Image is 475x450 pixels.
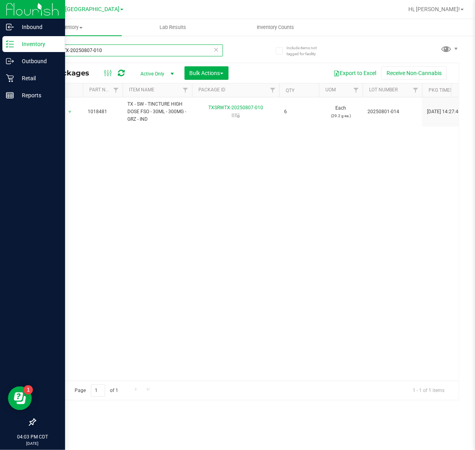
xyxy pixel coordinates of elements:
p: 04:03 PM CDT [4,433,62,440]
p: Outbound [14,56,62,66]
span: TX - SW - TINCTURE HIGH DOSE FSO - 30ML - 300MG - GRZ - IND [127,100,187,124]
span: 20250801-014 [367,108,417,116]
a: Part Number [89,87,121,93]
a: Item Name [129,87,154,93]
span: Clear [213,44,219,55]
iframe: Resource center unread badge [23,385,33,395]
a: Filter [266,83,279,97]
a: Inventory Counts [224,19,327,36]
a: Filter [350,83,363,97]
span: Page of 1 [68,384,125,397]
p: Retail [14,73,62,83]
a: TXSRWTX-20250807-010 [208,105,263,110]
span: TX Austin [GEOGRAPHIC_DATA] [38,6,119,13]
a: Qty [286,88,294,93]
span: 1 - 1 of 1 items [406,384,451,396]
span: select [65,106,75,118]
p: Inbound [14,22,62,32]
iframe: Resource center [8,386,32,410]
span: [DATE] 14:27:46 CDT [427,108,471,116]
p: [DATE] [4,440,62,446]
span: Each [324,104,358,120]
button: Receive Non-Cannabis [381,66,447,80]
inline-svg: Inbound [6,23,14,31]
button: Bulk Actions [185,66,229,80]
span: Lab Results [149,24,197,31]
span: Bulk Actions [190,70,223,76]
span: Include items not tagged for facility [287,45,326,57]
a: Package ID [198,87,225,93]
a: Filter [179,83,192,97]
span: Hi, [PERSON_NAME]! [408,6,460,12]
a: Filter [409,83,422,97]
p: Reports [14,91,62,100]
a: Pkg Timestamp [429,87,475,93]
button: Export to Excel [328,66,381,80]
a: Inventory [19,19,122,36]
inline-svg: Inventory [6,40,14,48]
a: Lot Number [369,87,398,93]
div: Serialized [191,112,281,120]
span: Inventory [19,24,122,31]
a: Lab Results [122,19,225,36]
span: 1018481 [88,108,118,116]
span: 6 [284,108,314,116]
a: Filter [110,83,123,97]
a: UOM [325,87,336,93]
span: Inventory Counts [246,24,305,31]
p: Inventory [14,39,62,49]
span: All Packages [41,69,97,77]
p: (29.2 g ea.) [324,112,358,120]
input: Search Package ID, Item Name, SKU, Lot or Part Number... [35,44,223,56]
input: 1 [91,384,105,397]
inline-svg: Retail [6,74,14,82]
inline-svg: Outbound [6,57,14,65]
inline-svg: Reports [6,91,14,99]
